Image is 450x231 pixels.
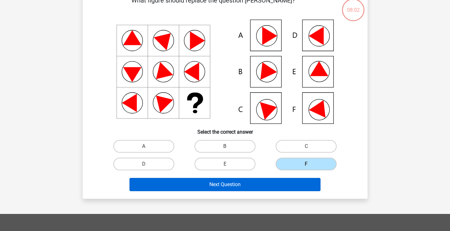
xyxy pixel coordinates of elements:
button: Next Question [129,178,321,191]
label: B [195,140,255,153]
label: A [113,140,174,153]
label: C [276,140,337,153]
label: D [113,158,174,170]
label: E [195,158,255,170]
h6: Select the correct answer [93,124,357,135]
label: F [276,158,337,170]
